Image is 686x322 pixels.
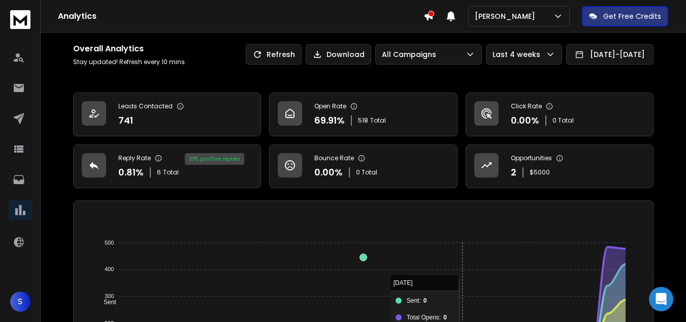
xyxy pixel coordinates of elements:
[118,165,144,180] p: 0.81 %
[582,6,668,26] button: Get Free Credits
[73,58,186,66] p: Stay updated! Refresh every 10 mins.
[105,240,114,246] tspan: 500
[306,44,371,65] button: Download
[530,168,550,177] p: $ 5000
[358,116,368,125] span: 518
[267,49,295,60] p: Refresh
[475,11,539,21] p: [PERSON_NAME]
[603,11,661,21] p: Get Free Credits
[511,165,516,180] p: 2
[118,154,151,162] p: Reply Rate
[314,154,354,162] p: Bounce Rate
[73,144,261,188] a: Reply Rate0.81%6Total33% positive replies
[269,93,457,136] a: Open Rate69.91%518Total
[511,154,552,162] p: Opportunities
[552,116,574,125] p: 0 Total
[105,267,114,273] tspan: 400
[246,44,302,65] button: Refresh
[118,102,173,110] p: Leads Contacted
[73,43,186,55] h1: Overall Analytics
[163,168,179,177] span: Total
[493,49,544,60] p: Last 4 weeks
[157,168,161,177] span: 6
[566,44,654,65] button: [DATE]-[DATE]
[356,168,377,177] p: 0 Total
[466,144,654,188] a: Opportunities2$5000
[96,299,116,306] span: Sent
[511,102,542,110] p: Click Rate
[10,291,30,312] button: S
[185,153,244,165] div: 33 % positive replies
[511,113,539,128] p: 0.00 %
[73,93,261,136] a: Leads Contacted741
[314,113,345,128] p: 69.91 %
[58,10,423,22] h1: Analytics
[466,93,654,136] a: Click Rate0.00%0 Total
[314,102,346,110] p: Open Rate
[370,116,386,125] span: Total
[649,287,673,311] div: Open Intercom Messenger
[10,10,30,29] img: logo
[314,165,343,180] p: 0.00 %
[382,49,440,60] p: All Campaigns
[105,293,114,299] tspan: 300
[118,113,133,128] p: 741
[326,49,365,60] p: Download
[269,144,457,188] a: Bounce Rate0.00%0 Total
